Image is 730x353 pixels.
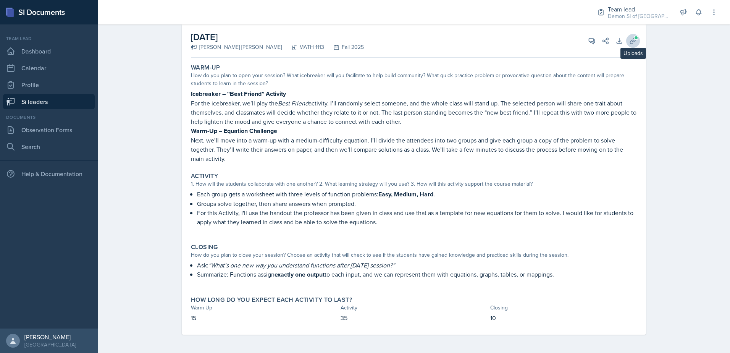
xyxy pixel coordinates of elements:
a: Calendar [3,60,95,76]
div: Documents [3,114,95,121]
em: Best Friend [278,99,308,107]
p: For the icebreaker, we’ll play the activity. I’ll randomly select someone, and the whole class wi... [191,99,637,126]
div: 1. How will the students collaborate with one another? 2. What learning strategy will you use? 3.... [191,180,637,188]
label: Warm-Up [191,64,220,71]
strong: Easy, Medium, Hard [378,190,433,199]
em: “What’s one new way you understand functions after [DATE] session?” [208,261,395,269]
strong: Icebreaker – “Best Friend” Activity [191,89,286,98]
p: Next, we’ll move into a warm-up with a medium-difficulty equation. I’ll divide the attendees into... [191,136,637,163]
div: Team lead [3,35,95,42]
strong: exactly one output [275,270,325,279]
a: Dashboard [3,44,95,59]
div: How do you plan to close your session? Choose an activity that will check to see if the students ... [191,251,637,259]
a: Observation Forms [3,122,95,138]
p: 35 [341,313,487,322]
div: Demon SI of [GEOGRAPHIC_DATA] / Fall 2025 [608,12,669,20]
div: [PERSON_NAME] [24,333,76,341]
p: 15 [191,313,338,322]
p: For this Activity, I'll use the handout the professor has been given in class and use that as a t... [197,208,637,227]
a: Profile [3,77,95,92]
div: [GEOGRAPHIC_DATA] [24,341,76,348]
div: Team lead [608,5,669,14]
p: Ask: [197,261,637,270]
p: Groups solve together, then share answers when prompted. [197,199,637,208]
div: MATH 1113 [282,43,324,51]
div: Closing [490,304,637,312]
label: Closing [191,243,218,251]
p: 10 [490,313,637,322]
h2: [DATE] [191,30,364,44]
div: Help & Documentation [3,166,95,181]
label: Activity [191,172,218,180]
label: How long do you expect each activity to last? [191,296,352,304]
div: How do you plan to open your session? What icebreaker will you facilitate to help build community... [191,71,637,87]
div: Fall 2025 [324,43,364,51]
p: Summarize: Functions assign to each input, and we can represent them with equations, graphs, tabl... [197,270,637,279]
div: [PERSON_NAME] [PERSON_NAME] [191,43,282,51]
button: Uploads [626,34,640,48]
div: Activity [341,304,487,312]
strong: Warm-Up – Equation Challenge [191,126,277,135]
p: Each group gets a worksheet with three levels of function problems: . [197,189,637,199]
div: Warm-Up [191,304,338,312]
a: Si leaders [3,94,95,109]
a: Search [3,139,95,154]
